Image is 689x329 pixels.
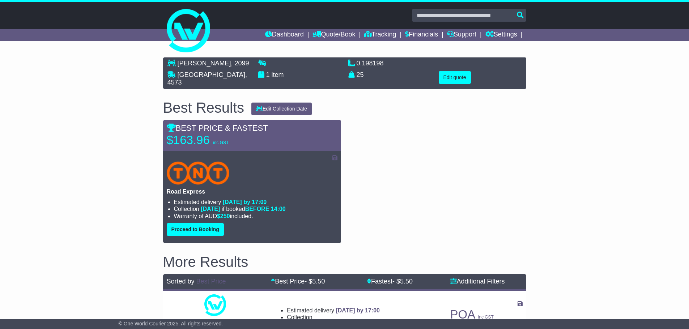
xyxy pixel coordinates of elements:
[160,100,248,116] div: Best Results
[287,307,380,314] li: Estimated delivery
[272,71,284,78] span: item
[392,278,413,285] span: - $
[336,307,380,313] span: [DATE] by 17:00
[265,29,304,41] a: Dashboard
[167,188,337,195] p: Road Express
[405,29,438,41] a: Financials
[119,321,223,326] span: © One World Courier 2025. All rights reserved.
[174,213,337,220] li: Warranty of AUD included.
[174,205,337,212] li: Collection
[167,223,224,236] button: Proceed to Booking
[201,206,285,212] span: if booked
[178,60,231,67] span: [PERSON_NAME]
[367,278,413,285] a: Fastest- $5.50
[450,278,505,285] a: Additional Filters
[231,60,249,67] span: , 2099
[167,133,257,147] p: $163.96
[364,29,396,41] a: Tracking
[312,29,355,41] a: Quote/Book
[217,213,230,219] span: $
[223,199,267,205] span: [DATE] by 17:00
[213,140,229,145] span: inc GST
[478,315,494,320] span: inc GST
[201,206,220,212] span: [DATE]
[174,199,337,205] li: Estimated delivery
[220,213,230,219] span: 250
[196,278,226,285] a: Best Price
[266,71,270,78] span: 1
[167,161,230,185] img: TNT Domestic: Road Express
[271,206,286,212] span: 14:00
[485,29,517,41] a: Settings
[245,206,269,212] span: BEFORE
[400,278,413,285] span: 5.50
[447,29,476,41] a: Support
[357,60,384,67] span: 0.198198
[450,307,523,322] p: POA
[439,71,471,84] button: Edit quote
[357,71,364,78] span: 25
[167,278,195,285] span: Sorted by
[163,254,526,270] h2: More Results
[178,71,245,78] span: [GEOGRAPHIC_DATA]
[312,278,325,285] span: 5.50
[305,278,325,285] span: - $
[167,124,268,133] span: BEST PRICE & FASTEST
[167,71,247,86] span: , 4573
[271,278,325,285] a: Best Price- $5.50
[251,103,312,115] button: Edit Collection Date
[287,314,380,321] li: Collection
[204,294,226,316] img: One World Courier: Same Day Nationwide(quotes take 0.5-1 hour)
